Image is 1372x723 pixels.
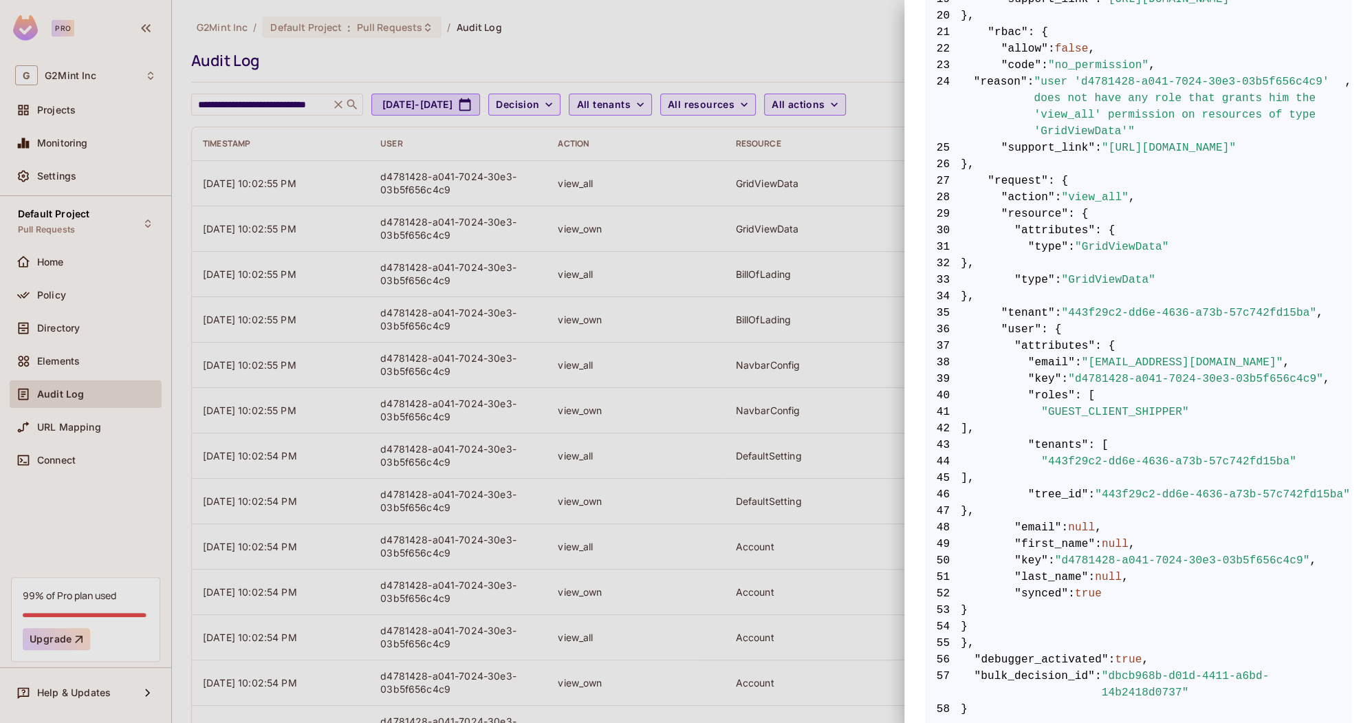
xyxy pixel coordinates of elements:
span: "no_permission" [1048,57,1148,74]
span: "resource" [1001,206,1069,222]
span: "443f29c2-dd6e-4636-a73b-57c742fd15ba" [1041,453,1296,470]
span: 44 [925,453,961,470]
span: "email" [1028,354,1075,371]
span: : [1095,536,1102,552]
span: 33 [925,272,961,288]
span: "key" [1028,371,1062,387]
span: "[EMAIL_ADDRESS][DOMAIN_NAME]" [1082,354,1283,371]
span: : [1055,272,1062,288]
span: : [1061,519,1068,536]
span: } [925,618,1351,635]
span: : [1048,552,1055,569]
span: "user" [1001,321,1042,338]
span: "d4781428-a041-7024-30e3-03b5f656c4c9" [1068,371,1323,387]
span: : [1095,140,1102,156]
span: 49 [925,536,961,552]
span: ], [925,470,1351,486]
span: 47 [925,503,961,519]
span: 39 [925,371,961,387]
span: , [1095,519,1102,536]
span: : [1041,57,1048,74]
span: : [1075,354,1082,371]
span: 46 [925,486,961,503]
span: , [1122,569,1129,585]
span: 45 [925,470,961,486]
span: 20 [925,8,961,24]
span: "443f29c2-dd6e-4636-a73b-57c742fd15ba" [1095,486,1350,503]
span: : { [1041,321,1061,338]
span: } [925,602,1351,618]
span: 25 [925,140,961,156]
span: : { [1068,206,1088,222]
span: "first_name" [1014,536,1095,552]
span: null [1095,569,1122,585]
span: "tree_id" [1028,486,1089,503]
span: "attributes" [1014,222,1095,239]
span: true [1075,585,1102,602]
span: }, [925,288,1351,305]
span: 48 [925,519,961,536]
span: 40 [925,387,961,404]
span: "code" [1001,57,1042,74]
span: , [1088,41,1095,57]
span: 38 [925,354,961,371]
span: : [1048,41,1055,57]
span: "last_name" [1014,569,1088,585]
span: "443f29c2-dd6e-4636-a73b-57c742fd15ba" [1061,305,1316,321]
span: 30 [925,222,961,239]
span: "type" [1014,272,1055,288]
span: : [1061,371,1068,387]
span: 43 [925,437,961,453]
span: "support_link" [1001,140,1096,156]
span: 51 [925,569,961,585]
span: 29 [925,206,961,222]
span: "bulk_decision_id" [974,668,1095,701]
span: "GUEST_CLIENT_SHIPPER" [1041,404,1189,420]
span: , [1283,354,1289,371]
span: 26 [925,156,961,173]
span: }, [925,255,1351,272]
span: 56 [925,651,961,668]
span: "type" [1028,239,1069,255]
span: null [1102,536,1129,552]
span: } [925,701,1351,717]
span: : [1068,239,1075,255]
span: ], [925,420,1351,437]
span: 53 [925,602,961,618]
span: "key" [1014,552,1048,569]
span: , [1129,536,1135,552]
span: : { [1095,222,1115,239]
span: "view_all" [1061,189,1129,206]
span: 23 [925,57,961,74]
span: , [1344,74,1351,140]
span: "tenant" [1001,305,1055,321]
span: 37 [925,338,961,354]
span: , [1142,651,1148,668]
span: "rbac" [988,24,1028,41]
span: : [1055,189,1062,206]
span: "user 'd4781428-a041-7024-30e3-03b5f656c4c9' does not have any role that grants him the 'view_all... [1034,74,1344,140]
span: false [1055,41,1089,57]
span: 41 [925,404,961,420]
span: }, [925,156,1351,173]
span: "email" [1014,519,1061,536]
span: 35 [925,305,961,321]
span: "GridViewData" [1061,272,1155,288]
span: 36 [925,321,961,338]
span: "action" [1001,189,1055,206]
span: , [1309,552,1316,569]
span: null [1068,519,1095,536]
span: 22 [925,41,961,57]
span: 32 [925,255,961,272]
span: "roles" [1028,387,1075,404]
span: true [1115,651,1142,668]
span: "d4781428-a041-7024-30e3-03b5f656c4c9" [1055,552,1310,569]
span: }, [925,8,1351,24]
span: 57 [925,668,961,701]
span: , [1148,57,1155,74]
span: }, [925,635,1351,651]
span: , [1129,189,1135,206]
span: : [ [1088,437,1108,453]
span: : { [1095,338,1115,354]
span: : [1055,305,1062,321]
